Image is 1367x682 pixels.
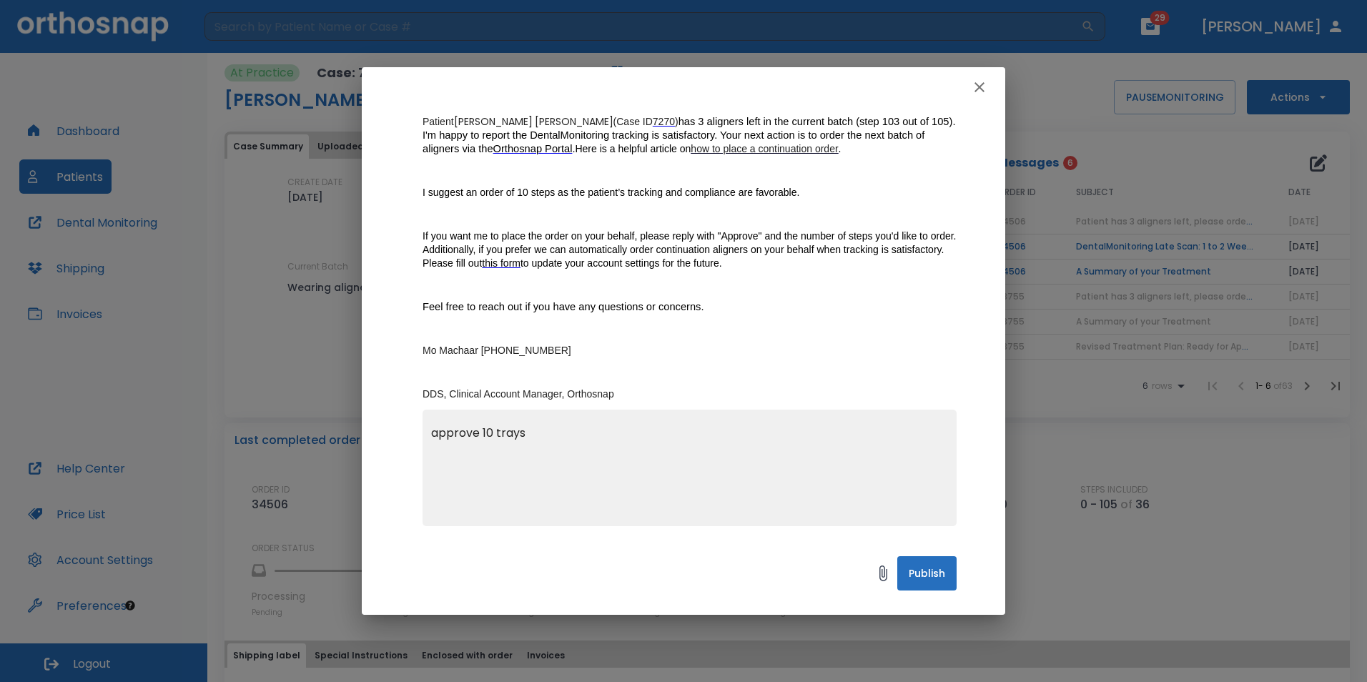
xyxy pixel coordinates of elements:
ins: how to place a continuation order [691,143,838,154]
span: Mo Machaar [PHONE_NUMBER] [423,345,571,356]
span: (Case ID [613,116,653,127]
span: Feel free to reach out if you have any questions or concerns. [423,301,704,312]
a: 7270 [653,116,675,128]
button: Publish [897,556,957,590]
span: Patient [423,116,454,127]
span: Orthosnap Portal [493,143,573,154]
span: to update your account settings for the future. [520,257,722,269]
a: this form [482,257,520,270]
a: how to place a continuation order [691,143,838,155]
span: [PERSON_NAME] [454,114,533,129]
span: Here is a helpful article on [575,143,691,154]
span: 7270 [653,116,675,127]
span: has 3 aligners left in the current batch (step 103 out of 105). I'm happy to report the DentalMon... [423,116,959,154]
span: ) [675,116,678,127]
a: Orthosnap Portal [493,143,573,155]
span: . [572,143,575,154]
span: [PERSON_NAME] [535,114,613,129]
span: this form [482,257,520,269]
span: I suggest an order of 10 steps as the patient’s tracking and compliance are favorable. [423,187,799,198]
span: . [839,143,842,154]
span: If you want me to place the order on your behalf, please reply with "Approve" and the number of s... [423,230,959,269]
span: DDS, Clinical Account Manager, Orthosnap [423,388,614,400]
